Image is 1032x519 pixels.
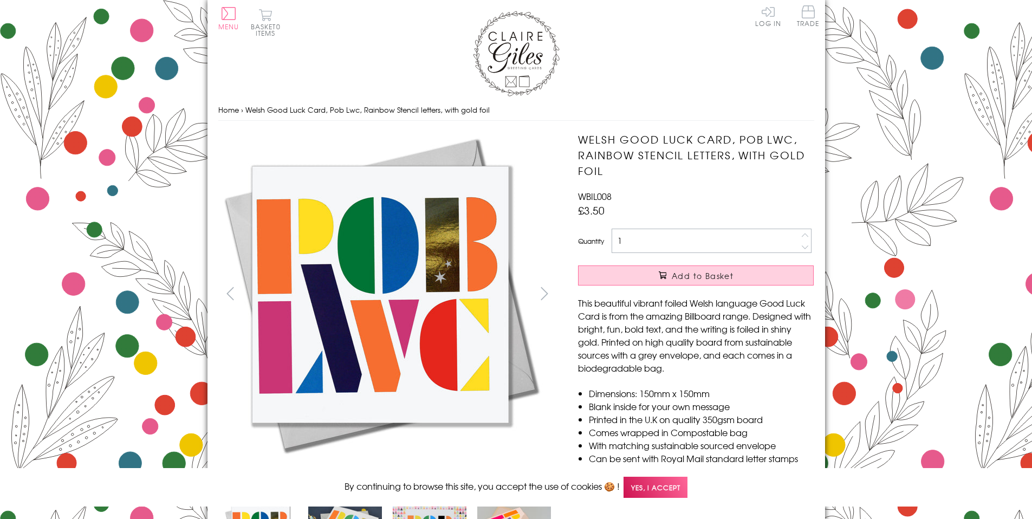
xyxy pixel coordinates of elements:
[578,236,604,246] label: Quantity
[473,11,560,96] img: Claire Giles Greetings Cards
[589,387,814,400] li: Dimensions: 150mm x 150mm
[589,413,814,426] li: Printed in the U.K on quality 350gsm board
[578,203,605,218] span: £3.50
[218,7,239,30] button: Menu
[578,132,814,178] h1: Welsh Good Luck Card, Pob Lwc, Rainbow Stencil letters, with gold foil
[578,190,612,203] span: WBIL008
[218,105,239,115] a: Home
[672,270,734,281] span: Add to Basket
[532,281,556,306] button: next
[218,132,543,457] img: Welsh Good Luck Card, Pob Lwc, Rainbow Stencil letters, with gold foil
[589,426,814,439] li: Comes wrapped in Compostable bag
[755,5,781,27] a: Log In
[241,105,243,115] span: ›
[218,99,814,121] nav: breadcrumbs
[256,22,281,38] span: 0 items
[251,9,281,36] button: Basket0 items
[578,296,814,374] p: This beautiful vibrant foiled Welsh language Good Luck Card is from the amazing Billboard range. ...
[589,452,814,465] li: Can be sent with Royal Mail standard letter stamps
[218,281,243,306] button: prev
[797,5,820,27] span: Trade
[624,477,687,498] span: Yes, I accept
[589,439,814,452] li: With matching sustainable sourced envelope
[578,265,814,286] button: Add to Basket
[797,5,820,29] a: Trade
[589,400,814,413] li: Blank inside for your own message
[245,105,490,115] span: Welsh Good Luck Card, Pob Lwc, Rainbow Stencil letters, with gold foil
[218,22,239,31] span: Menu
